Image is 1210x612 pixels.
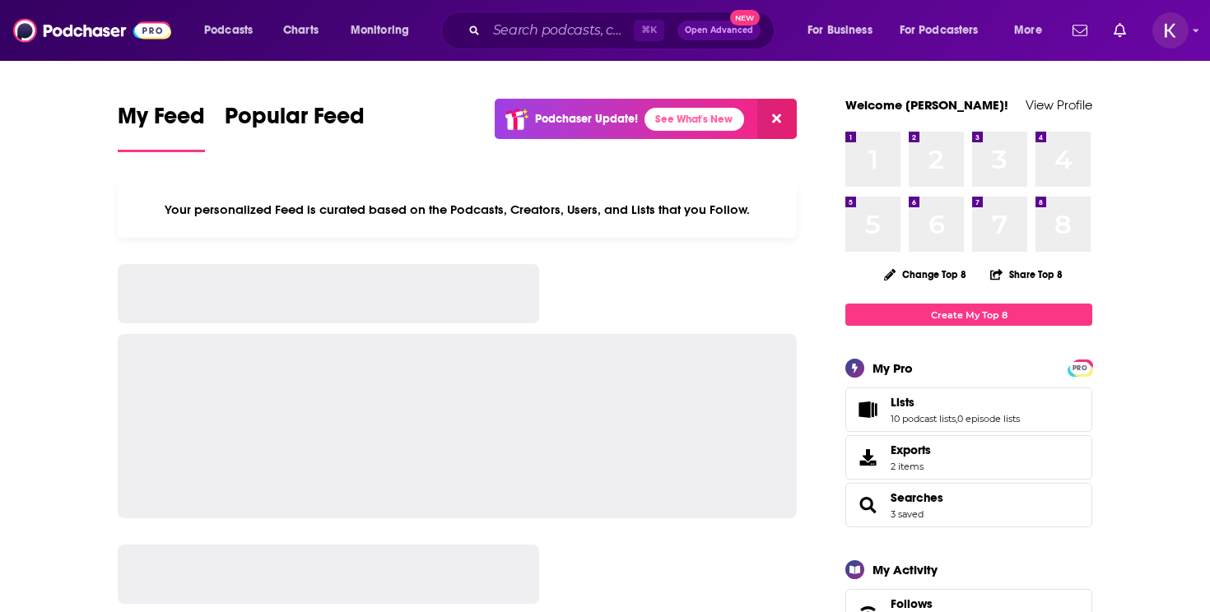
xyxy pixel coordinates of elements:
div: My Pro [873,360,913,376]
span: , [956,413,957,424]
span: ⌘ K [634,20,664,41]
span: Exports [851,446,884,469]
a: 10 podcast lists [891,413,956,424]
a: 3 saved [891,508,924,520]
img: Podchaser - Follow, Share and Rate Podcasts [13,15,171,46]
span: Follows [891,596,933,611]
button: Change Top 8 [874,264,976,285]
span: Exports [891,443,931,457]
span: My Feed [118,102,205,140]
span: For Podcasters [900,19,979,42]
button: open menu [1003,17,1063,44]
a: Searches [851,494,884,517]
div: Your personalized Feed is curated based on the Podcasts, Creators, Users, and Lists that you Follow. [118,182,797,238]
span: PRO [1070,362,1090,374]
span: For Business [807,19,873,42]
img: User Profile [1152,12,1189,49]
button: open menu [193,17,274,44]
a: Charts [272,17,328,44]
span: Popular Feed [225,102,365,140]
button: Share Top 8 [989,258,1063,290]
button: open menu [796,17,893,44]
a: Exports [845,435,1092,480]
button: open menu [889,17,1003,44]
a: Show notifications dropdown [1066,16,1094,44]
a: Follows [891,596,1042,611]
span: Open Advanced [685,26,753,35]
a: My Feed [118,102,205,152]
button: open menu [339,17,430,44]
a: PRO [1070,361,1090,373]
span: More [1014,19,1042,42]
span: Lists [845,387,1092,432]
div: Search podcasts, credits, & more... [457,12,790,49]
a: Popular Feed [225,102,365,152]
a: Create My Top 8 [845,304,1092,326]
span: Searches [845,483,1092,527]
a: Show notifications dropdown [1107,16,1133,44]
span: Logged in as kwignall [1152,12,1189,49]
a: Lists [851,398,884,421]
span: 2 items [891,461,931,472]
a: 0 episode lists [957,413,1020,424]
button: Show profile menu [1152,12,1189,49]
span: Monitoring [351,19,409,42]
span: Lists [891,395,914,410]
button: Open AdvancedNew [677,21,761,40]
a: Lists [891,395,1020,410]
p: Podchaser Update! [535,112,638,126]
a: Welcome [PERSON_NAME]! [845,97,1008,113]
input: Search podcasts, credits, & more... [486,17,634,44]
a: See What's New [645,108,744,131]
span: Charts [283,19,319,42]
a: Searches [891,490,943,505]
div: My Activity [873,562,938,577]
span: Podcasts [204,19,253,42]
span: New [730,10,760,25]
a: View Profile [1026,97,1092,113]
